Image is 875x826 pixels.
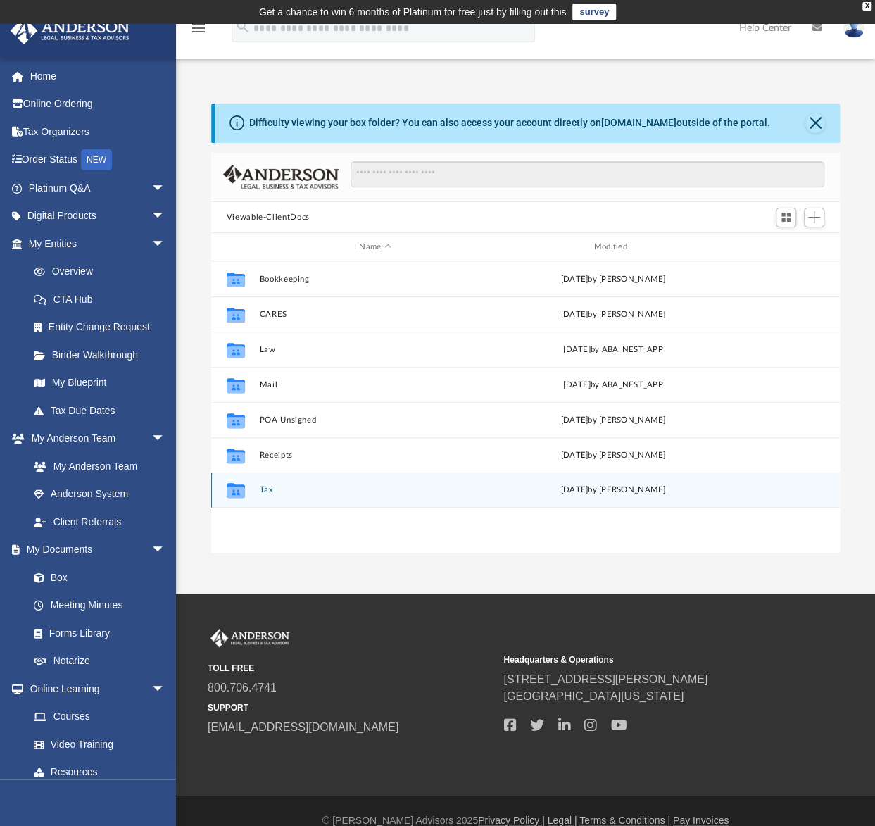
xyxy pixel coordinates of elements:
div: [DATE] by [PERSON_NAME] [497,449,729,462]
a: [DOMAIN_NAME] [601,117,676,128]
a: [EMAIL_ADDRESS][DOMAIN_NAME] [208,721,398,733]
small: TOLL FREE [208,662,493,675]
a: Notarize [20,647,180,675]
div: close [862,2,871,11]
a: Anderson System [20,480,180,508]
button: POA Unsigned [259,415,491,425]
div: Difficulty viewing your box folder? You can also access your account directly on outside of the p... [249,115,770,130]
a: Platinum Q&Aarrow_drop_down [10,174,187,202]
a: My Entitiesarrow_drop_down [10,230,187,258]
div: Name [258,241,491,254]
a: Resources [20,758,180,787]
button: Switch to Grid View [776,208,797,227]
img: Anderson Advisors Platinum Portal [208,629,292,647]
button: Bookkeeping [259,275,491,284]
a: Digital Productsarrow_drop_down [10,202,187,230]
a: Tax Due Dates [20,396,187,425]
a: Privacy Policy | [478,815,545,826]
div: Get a chance to win 6 months of Platinum for free just by filling out this [259,4,567,20]
span: arrow_drop_down [151,202,180,231]
a: My Anderson Team [20,452,172,480]
div: [DATE] by [PERSON_NAME] [497,273,729,286]
a: Meeting Minutes [20,592,180,620]
small: SUPPORT [208,701,493,714]
a: Order StatusNEW [10,146,187,175]
button: Tax [259,486,491,495]
a: survey [572,4,616,20]
button: Viewable-ClientDocs [227,211,310,224]
input: Search files and folders [351,161,824,188]
a: Tax Organizers [10,118,187,146]
a: 800.706.4741 [208,682,277,694]
button: CARES [259,310,491,319]
a: [GEOGRAPHIC_DATA][US_STATE] [503,690,684,702]
a: Entity Change Request [20,313,187,342]
a: Forms Library [20,619,172,647]
span: arrow_drop_down [151,425,180,453]
a: Binder Walkthrough [20,341,187,369]
a: Box [20,563,172,592]
i: search [235,19,251,35]
a: Online Learningarrow_drop_down [10,675,180,703]
a: Video Training [20,730,172,758]
a: Online Ordering [10,90,187,118]
button: Close [805,113,825,133]
button: Law [259,345,491,354]
a: My Blueprint [20,369,180,397]
div: Modified [497,241,729,254]
div: [DATE] by ABA_NEST_APP [497,344,729,356]
a: menu [190,27,207,37]
i: menu [190,20,207,37]
a: My Documentsarrow_drop_down [10,536,180,564]
img: User Pic [843,18,864,38]
a: My Anderson Teamarrow_drop_down [10,425,180,453]
button: Receipts [259,451,491,460]
a: Client Referrals [20,508,180,536]
span: arrow_drop_down [151,675,180,703]
div: [DATE] by [PERSON_NAME] [497,484,729,496]
a: Home [10,62,187,90]
a: Overview [20,258,187,286]
span: arrow_drop_down [151,174,180,203]
button: Mail [259,380,491,389]
a: Terms & Conditions | [579,815,670,826]
div: [DATE] by [PERSON_NAME] [497,308,729,321]
div: NEW [81,149,112,170]
span: arrow_drop_down [151,536,180,565]
div: [DATE] by ABA_NEST_APP [497,379,729,392]
a: Legal | [548,815,577,826]
div: id [217,241,252,254]
a: [STREET_ADDRESS][PERSON_NAME] [503,673,707,685]
small: Headquarters & Operations [503,653,789,666]
a: Pay Invoices [673,815,729,826]
div: grid [211,261,840,553]
span: arrow_drop_down [151,230,180,258]
div: id [735,241,833,254]
a: Courses [20,703,180,731]
div: [DATE] by [PERSON_NAME] [497,414,729,427]
a: CTA Hub [20,285,187,313]
button: Add [804,208,825,227]
img: Anderson Advisors Platinum Portal [6,17,134,44]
